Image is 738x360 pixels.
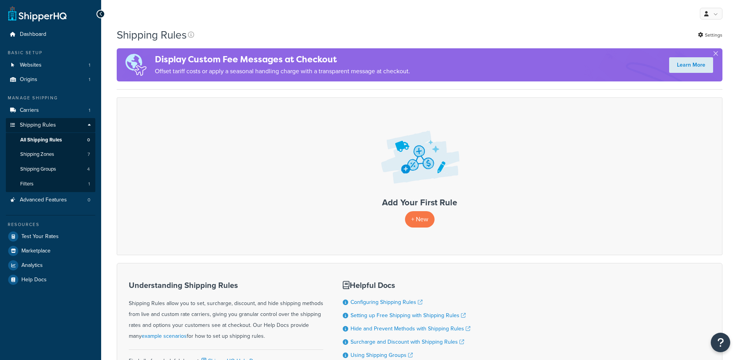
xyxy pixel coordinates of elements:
span: Websites [20,62,42,69]
li: All Shipping Rules [6,133,95,147]
a: Filters 1 [6,177,95,191]
a: Setting up Free Shipping with Shipping Rules [351,311,466,319]
a: example scenarios [142,332,187,340]
span: Dashboard [20,31,46,38]
span: 0 [87,137,90,143]
a: All Shipping Rules 0 [6,133,95,147]
span: Shipping Rules [20,122,56,129]
span: 1 [89,107,90,114]
a: Dashboard [6,27,95,42]
span: Filters [20,181,33,187]
h1: Shipping Rules [117,27,187,42]
img: duties-banner-06bc72dcb5fe05cb3f9472aba00be2ae8eb53ab6f0d8bb03d382ba314ac3c341.png [117,48,155,81]
h4: Display Custom Fee Messages at Checkout [155,53,410,66]
h3: Understanding Shipping Rules [129,281,323,289]
h3: Helpful Docs [343,281,470,289]
span: Marketplace [21,248,51,254]
a: Hide and Prevent Methods with Shipping Rules [351,325,470,333]
span: 1 [89,76,90,83]
span: All Shipping Rules [20,137,62,143]
div: Manage Shipping [6,95,95,101]
a: Carriers 1 [6,103,95,118]
a: Origins 1 [6,72,95,87]
span: Test Your Rates [21,233,59,240]
span: 7 [88,151,90,158]
span: Shipping Zones [20,151,54,158]
a: Shipping Zones 7 [6,147,95,162]
a: Analytics [6,258,95,272]
li: Shipping Groups [6,162,95,176]
a: Using Shipping Groups [351,351,413,359]
li: Websites [6,58,95,72]
span: Analytics [21,262,43,269]
span: Advanced Features [20,197,67,203]
a: Configuring Shipping Rules [351,298,422,306]
li: Shipping Rules [6,118,95,192]
span: Help Docs [21,277,47,283]
p: + New [405,211,435,227]
span: 1 [89,62,90,69]
a: Shipping Groups 4 [6,162,95,176]
a: Surcharge and Discount with Shipping Rules [351,338,464,346]
li: Advanced Features [6,193,95,207]
a: ShipperHQ Home [8,6,67,21]
li: Carriers [6,103,95,118]
li: Filters [6,177,95,191]
div: Basic Setup [6,49,95,56]
a: Advanced Features 0 [6,193,95,207]
div: Shipping Rules allow you to set, surcharge, discount, and hide shipping methods from live and cus... [129,281,323,342]
a: Websites 1 [6,58,95,72]
a: Test Your Rates [6,229,95,244]
a: Learn More [669,57,713,73]
span: Carriers [20,107,39,114]
button: Open Resource Center [711,333,730,352]
a: Settings [698,30,722,41]
span: Shipping Groups [20,166,56,173]
h3: Add Your First Rule [125,198,714,207]
li: Origins [6,72,95,87]
p: Offset tariff costs or apply a seasonal handling charge with a transparent message at checkout. [155,66,410,77]
a: Shipping Rules [6,118,95,132]
span: Origins [20,76,37,83]
div: Resources [6,221,95,228]
span: 1 [88,181,90,187]
span: 0 [88,197,90,203]
a: Help Docs [6,273,95,287]
li: Shipping Zones [6,147,95,162]
a: Marketplace [6,244,95,258]
span: 4 [87,166,90,173]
